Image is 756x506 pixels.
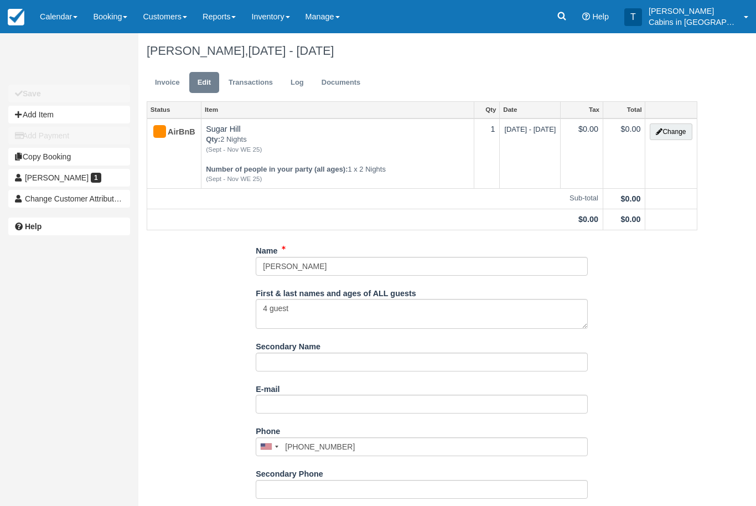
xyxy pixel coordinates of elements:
[201,102,474,117] a: Item
[147,44,697,58] h1: [PERSON_NAME],
[582,13,590,20] i: Help
[147,72,188,94] a: Invoice
[650,123,692,140] button: Change
[624,8,642,26] div: T
[256,241,277,257] label: Name
[8,190,130,208] button: Change Customer Attribution
[578,215,598,224] strong: $0.00
[256,422,280,437] label: Phone
[474,118,500,189] td: 1
[206,135,469,184] em: 2 Nights 1 x 2 Nights
[313,72,369,94] a: Documents
[256,464,323,480] label: Secondary Phone
[620,194,640,203] strong: $0.00
[256,380,279,395] label: E-mail
[603,102,645,117] a: Total
[25,222,42,231] b: Help
[152,193,598,204] em: Sub-total
[256,284,416,300] label: First & last names and ages of ALL guests
[206,174,469,184] em: (Sept - Nov WE 25)
[500,102,560,117] a: Date
[474,102,499,117] a: Qty
[189,72,219,94] a: Edit
[256,299,588,329] textarea: 4 guest
[8,85,130,102] button: Save
[147,102,201,117] a: Status
[152,123,187,141] div: AirBnB
[620,215,640,224] strong: $0.00
[8,127,130,144] button: Add Payment
[256,337,320,353] label: Secondary Name
[649,17,737,28] p: Cabins in [GEOGRAPHIC_DATA]
[8,148,130,166] button: Copy Booking
[206,165,348,173] strong: Number of people in your party (all ages)
[25,194,125,203] span: Change Customer Attribution
[8,218,130,235] a: Help
[282,72,312,94] a: Log
[206,145,469,154] em: (Sept - Nov WE 25)
[91,173,101,183] span: 1
[220,72,281,94] a: Transactions
[592,12,609,21] span: Help
[201,118,474,189] td: Sugar Hill
[603,118,645,189] td: $0.00
[256,438,282,456] div: United States: +1
[561,102,602,117] a: Tax
[23,89,41,98] b: Save
[8,169,130,187] a: [PERSON_NAME] 1
[8,9,24,25] img: checkfront-main-nav-mini-logo.png
[504,125,556,133] span: [DATE] - [DATE]
[649,6,737,17] p: [PERSON_NAME]
[561,118,603,189] td: $0.00
[25,173,89,182] span: [PERSON_NAME]
[206,135,220,143] strong: Qty
[248,44,334,58] span: [DATE] - [DATE]
[8,106,130,123] button: Add Item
